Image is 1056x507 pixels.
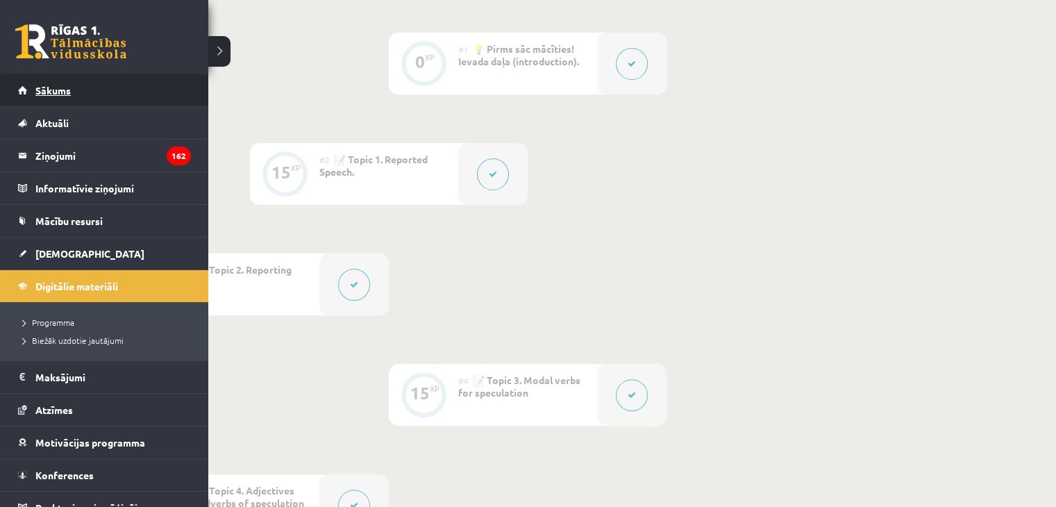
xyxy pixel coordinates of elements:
[17,317,74,328] span: Programma
[458,374,580,399] span: 📝 Topic 3. Modal verbs for speculation
[271,166,291,178] div: 15
[18,140,191,172] a: Ziņojumi162
[35,140,191,172] legend: Ziņojumi
[18,172,191,204] a: Informatīvie ziņojumi
[15,24,126,59] a: Rīgas 1. Tālmācības vidusskola
[35,247,144,260] span: [DEMOGRAPHIC_DATA]
[458,44,469,55] span: #1
[430,385,439,392] div: XP
[17,316,194,329] a: Programma
[18,394,191,426] a: Atzīmes
[319,154,330,165] span: #2
[35,280,118,292] span: Digitālie materiāli
[35,117,69,129] span: Aktuāli
[35,84,71,97] span: Sākums
[458,375,469,386] span: #4
[181,263,292,288] span: 📝 Topic 2. Reporting verbs.
[35,215,103,227] span: Mācību resursi
[35,436,145,449] span: Motivācijas programma
[415,56,425,68] div: 0
[35,172,191,204] legend: Informatīvie ziņojumi
[291,164,301,172] div: XP
[35,404,73,416] span: Atzīmes
[167,147,191,165] i: 162
[18,361,191,393] a: Maksājumi
[18,238,191,269] a: [DEMOGRAPHIC_DATA]
[18,270,191,302] a: Digitālie materiāli
[18,426,191,458] a: Motivācijas programma
[17,334,194,347] a: Biežāk uzdotie jautājumi
[35,361,191,393] legend: Maksājumi
[18,74,191,106] a: Sākums
[18,107,191,139] a: Aktuāli
[17,335,124,346] span: Biežāk uzdotie jautājumi
[319,153,428,178] span: 📝 Topic 1. Reported Speech.
[425,53,435,61] div: XP
[410,387,430,399] div: 15
[35,469,94,481] span: Konferences
[18,459,191,491] a: Konferences
[18,205,191,237] a: Mācību resursi
[458,42,579,67] span: 💡 Pirms sāc mācīties! Ievada daļa (introduction).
